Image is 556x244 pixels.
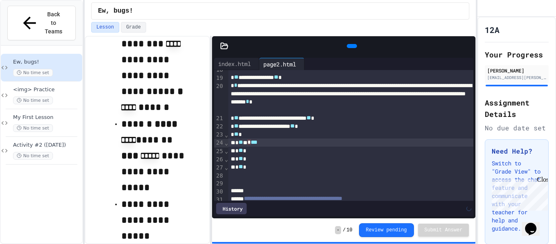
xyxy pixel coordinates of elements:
[214,114,224,123] div: 21
[224,140,228,146] span: Fold line
[214,188,224,196] div: 30
[425,227,463,233] span: Submit Answer
[214,82,224,114] div: 20
[487,75,546,81] div: [EMAIL_ADDRESS][PERSON_NAME][DOMAIN_NAME]
[224,156,228,163] span: Fold line
[13,59,81,66] span: Ew, bugs!
[487,67,546,74] div: [PERSON_NAME]
[214,59,255,68] div: index.html
[121,22,146,33] button: Grade
[214,131,224,139] div: 23
[98,6,133,16] span: Ew, bugs!
[214,74,224,82] div: 19
[214,123,224,131] div: 22
[91,22,119,33] button: Lesson
[259,58,304,70] div: page2.html
[13,142,81,149] span: Activity #2 ([DATE])
[492,159,542,233] p: Switch to "Grade View" to access the chat feature and communicate with your teacher for help and ...
[13,124,53,132] span: No time set
[488,176,548,211] iframe: chat widget
[335,226,341,234] span: -
[485,97,549,120] h2: Assignment Details
[216,203,247,214] div: History
[485,24,499,35] h1: 12A
[224,164,228,171] span: Fold line
[13,97,53,104] span: No time set
[3,3,56,52] div: Chat with us now!Close
[259,60,300,68] div: page2.html
[522,211,548,236] iframe: chat widget
[224,132,228,138] span: Fold line
[13,152,53,160] span: No time set
[44,10,63,36] span: Back to Teams
[214,180,224,188] div: 29
[214,156,224,164] div: 26
[214,147,224,156] div: 25
[492,146,542,156] h3: Need Help?
[7,6,76,40] button: Back to Teams
[214,196,224,204] div: 31
[13,69,53,77] span: No time set
[214,172,224,180] div: 28
[13,114,81,121] span: My First Lesson
[214,164,224,172] div: 27
[13,86,81,93] span: <img> Practice
[346,227,352,233] span: 10
[214,66,224,74] div: 18
[485,49,549,60] h2: Your Progress
[214,139,224,147] div: 24
[485,123,549,133] div: No due date set
[214,58,259,70] div: index.html
[224,148,228,154] span: Fold line
[359,223,414,237] button: Review pending
[343,227,346,233] span: /
[418,224,469,237] button: Submit Answer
